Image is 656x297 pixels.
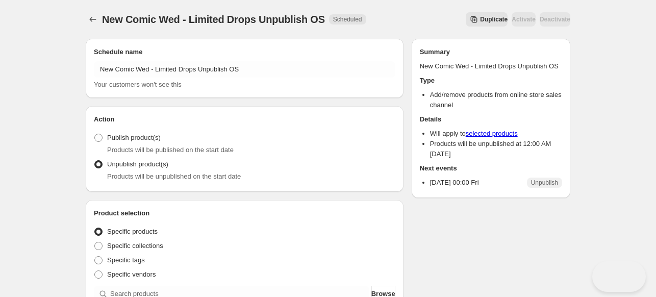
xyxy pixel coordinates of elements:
p: New Comic Wed - Limited Drops Unpublish OS [420,61,562,71]
h2: Summary [420,47,562,57]
span: Specific products [107,228,158,235]
h2: Action [94,114,395,125]
span: Duplicate [480,15,508,23]
h2: Type [420,76,562,86]
span: Publish product(s) [107,134,161,141]
span: Unpublish [531,179,558,187]
span: Your customers won't see this [94,81,182,88]
li: Will apply to [430,129,562,139]
span: Specific vendors [107,270,156,278]
span: Products will be unpublished on the start date [107,172,241,180]
span: New Comic Wed - Limited Drops Unpublish OS [102,14,325,25]
h2: Next events [420,163,562,174]
button: Schedules [86,12,100,27]
li: Products will be unpublished at 12:00 AM [DATE] [430,139,562,159]
span: Specific tags [107,256,145,264]
span: Scheduled [333,15,362,23]
li: Add/remove products from online store sales channel [430,90,562,110]
a: selected products [466,130,518,137]
h2: Schedule name [94,47,395,57]
p: [DATE] 00:00 Fri [430,178,479,188]
iframe: Toggle Customer Support [592,261,646,292]
span: Products will be published on the start date [107,146,234,154]
h2: Product selection [94,208,395,218]
button: Secondary action label [466,12,508,27]
h2: Details [420,114,562,125]
span: Unpublish product(s) [107,160,168,168]
span: Specific collections [107,242,163,250]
